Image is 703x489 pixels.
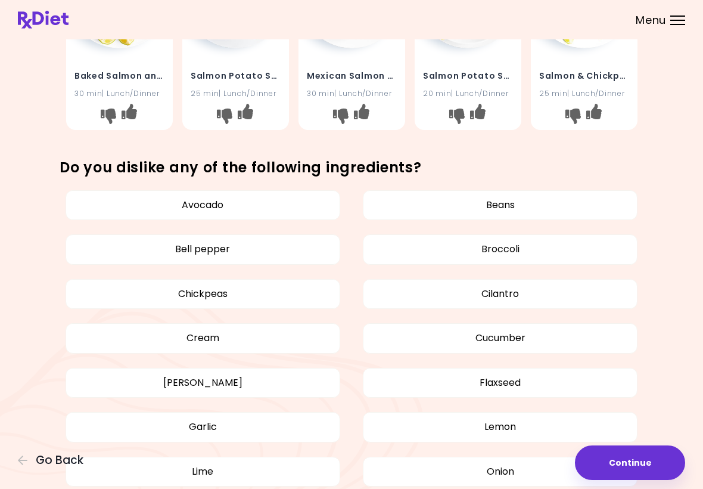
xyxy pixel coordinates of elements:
[18,11,69,29] img: RxDiet
[191,66,281,85] h4: Salmon Potato Salad
[363,190,637,220] button: Beans
[66,323,340,353] button: Cream
[191,88,281,99] div: 25 min | Lunch/Dinner
[60,158,643,177] h3: Do you dislike any of the following ingredients?
[363,279,637,309] button: Cilantro
[307,66,397,85] h4: Mexican Salmon Salad
[363,412,637,442] button: Lemon
[351,106,371,125] button: I like this recipe
[74,88,164,99] div: 30 min | Lunch/Dinner
[363,323,637,353] button: Cucumber
[363,368,637,398] button: Flaxseed
[363,457,637,487] button: Onion
[66,190,340,220] button: Avocado
[74,66,164,85] h4: Baked Salmon and Salsa
[18,454,89,467] button: Go Back
[539,66,629,85] h4: Salmon & Chickpea Salad
[66,368,340,398] button: [PERSON_NAME]
[584,106,603,125] button: I like this recipe
[636,15,666,26] span: Menu
[447,106,466,125] button: I don't like this recipe
[539,88,629,99] div: 25 min | Lunch/Dinner
[363,234,637,264] button: Broccoli
[575,445,685,480] button: Continue
[307,88,397,99] div: 30 min | Lunch/Dinner
[98,106,117,125] button: I don't like this recipe
[66,279,340,309] button: Chickpeas
[66,234,340,264] button: Bell pepper
[66,457,340,487] button: Lime
[331,106,350,125] button: I don't like this recipe
[214,106,234,125] button: I don't like this recipe
[36,454,83,467] span: Go Back
[423,66,513,85] h4: Salmon Potato Salad
[423,88,513,99] div: 20 min | Lunch/Dinner
[119,106,138,125] button: I like this recipe
[563,106,582,125] button: I don't like this recipe
[235,106,254,125] button: I like this recipe
[468,106,487,125] button: I like this recipe
[66,412,340,442] button: Garlic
